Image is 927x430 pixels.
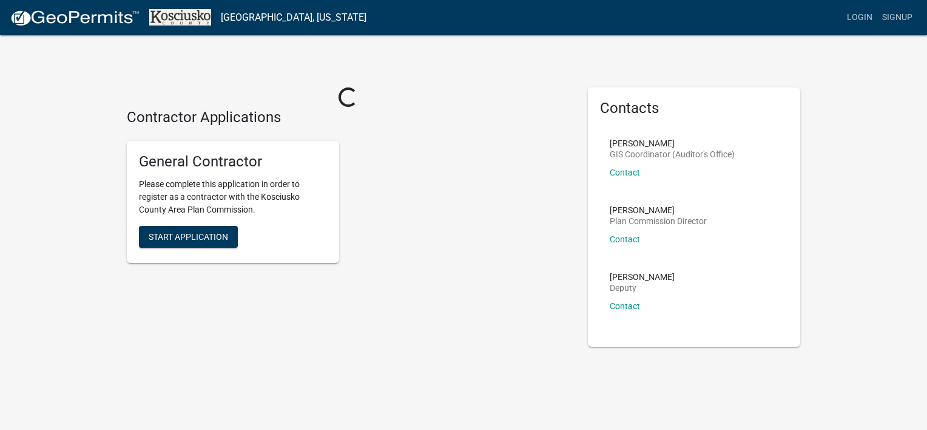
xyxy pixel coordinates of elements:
a: Contact [610,301,640,311]
a: [GEOGRAPHIC_DATA], [US_STATE] [221,7,366,28]
span: Start Application [149,231,228,241]
button: Start Application [139,226,238,248]
a: Contact [610,168,640,177]
p: GIS Coordinator (Auditor's Office) [610,150,735,159]
h5: Contacts [600,100,788,117]
p: Deputy [610,284,675,292]
h5: General Contractor [139,153,327,171]
a: Contact [610,234,640,244]
p: Plan Commission Director [610,217,707,225]
img: Kosciusko County, Indiana [149,9,211,26]
p: Please complete this application in order to register as a contractor with the Kosciusko County A... [139,178,327,216]
wm-workflow-list-section: Contractor Applications [127,109,570,273]
h4: Contractor Applications [127,109,570,126]
p: [PERSON_NAME] [610,273,675,281]
p: [PERSON_NAME] [610,139,735,148]
a: Signup [877,6,917,29]
a: Login [842,6,877,29]
p: [PERSON_NAME] [610,206,707,214]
